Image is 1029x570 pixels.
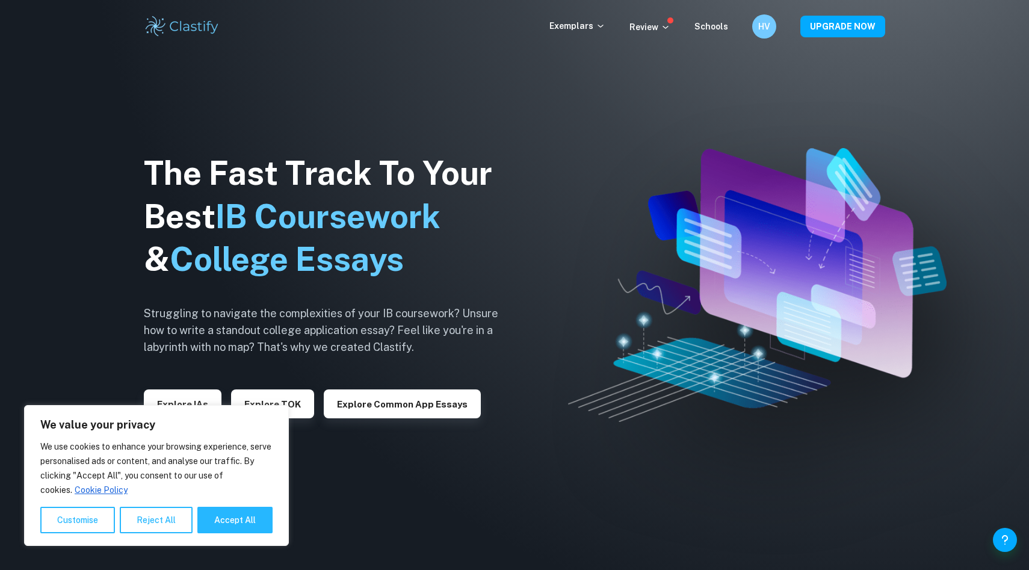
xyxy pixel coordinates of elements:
a: Cookie Policy [74,485,128,495]
a: Explore TOK [231,398,314,409]
img: Clastify hero [568,148,947,422]
button: Accept All [197,507,273,533]
button: Customise [40,507,115,533]
button: Reject All [120,507,193,533]
a: Explore IAs [144,398,221,409]
h6: HV [758,20,771,33]
a: Schools [694,22,728,31]
span: College Essays [170,240,404,278]
button: Explore TOK [231,389,314,418]
h1: The Fast Track To Your Best & [144,152,517,282]
button: Explore IAs [144,389,221,418]
button: Help and Feedback [993,528,1017,552]
p: Exemplars [549,19,605,33]
h6: Struggling to navigate the complexities of your IB coursework? Unsure how to write a standout col... [144,305,517,356]
span: IB Coursework [215,197,440,235]
img: Clastify logo [144,14,220,39]
a: Explore Common App essays [324,398,481,409]
button: Explore Common App essays [324,389,481,418]
p: Review [629,20,670,34]
p: We value your privacy [40,418,273,432]
div: We value your privacy [24,405,289,546]
button: HV [752,14,776,39]
p: We use cookies to enhance your browsing experience, serve personalised ads or content, and analys... [40,439,273,497]
button: UPGRADE NOW [800,16,885,37]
